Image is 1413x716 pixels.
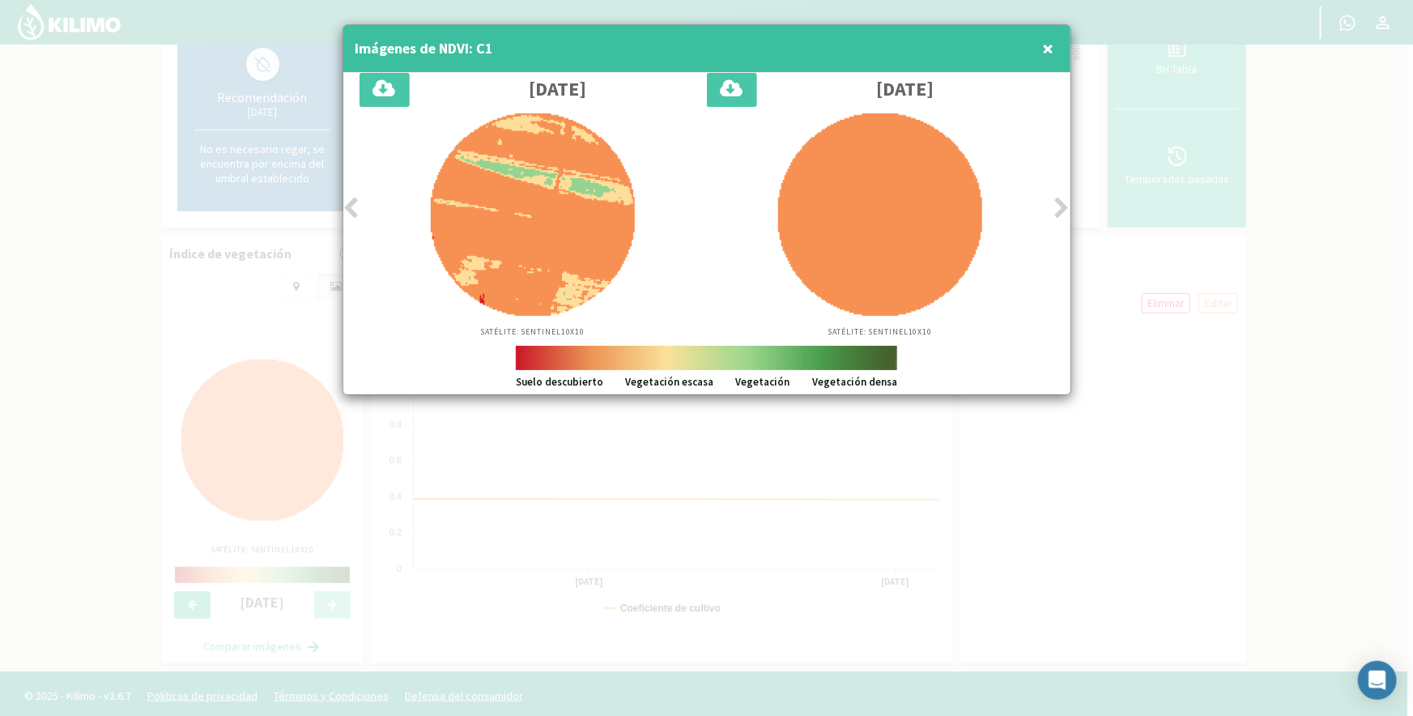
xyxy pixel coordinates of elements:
[625,374,713,390] p: Vegetación escasa
[530,79,587,100] h3: [DATE]
[828,326,933,338] p: Satélite: Sentinel
[909,326,933,337] span: 10X10
[1039,32,1058,65] button: Close
[1358,661,1397,700] div: Open Intercom Messenger
[561,326,585,337] span: 10X10
[516,374,603,390] p: Suelo descubierto
[481,326,585,338] p: Satélite: Sentinel
[736,374,790,390] p: Vegetación
[877,79,934,100] h3: [DATE]
[355,37,494,60] h4: Imágenes de NDVI: C1
[1043,35,1054,62] span: ×
[812,374,897,390] p: Vegetación densa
